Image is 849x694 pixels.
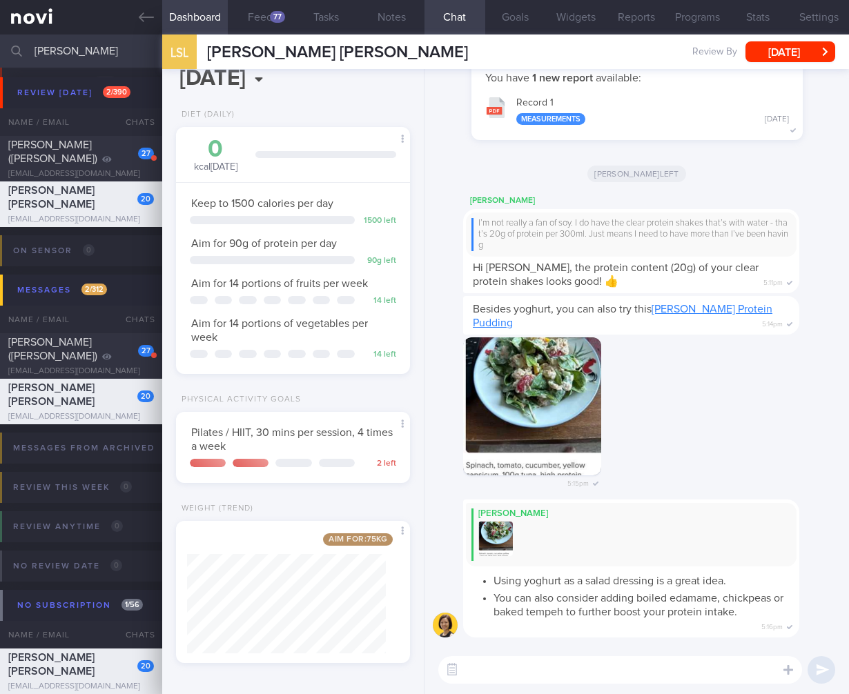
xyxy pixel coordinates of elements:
[190,137,242,174] div: kcal [DATE]
[14,83,134,102] div: Review [DATE]
[745,41,835,62] button: [DATE]
[8,682,154,692] div: [EMAIL_ADDRESS][DOMAIN_NAME]
[362,296,396,306] div: 14 left
[692,46,737,59] span: Review By
[191,318,368,343] span: Aim for 14 portions of vegetables per week
[478,522,513,556] img: Replying to photo by Mee Li
[478,88,796,132] button: Record 1 Measurements [DATE]
[587,166,685,182] span: [PERSON_NAME] left
[567,475,589,488] span: 5:15pm
[111,520,123,532] span: 0
[190,137,242,161] div: 0
[8,382,95,407] span: [PERSON_NAME] [PERSON_NAME]
[10,439,197,457] div: Messages from Archived
[8,337,97,361] span: [PERSON_NAME] ([PERSON_NAME])
[14,596,146,615] div: No subscription
[191,198,333,209] span: Keep to 1500 calories per day
[207,44,468,61] span: [PERSON_NAME] [PERSON_NAME]
[8,185,95,210] span: [PERSON_NAME] [PERSON_NAME]
[471,508,791,519] div: [PERSON_NAME]
[110,559,122,571] span: 0
[362,256,396,266] div: 90 g left
[120,481,132,493] span: 0
[529,72,596,83] strong: 1 new report
[8,169,154,179] div: [EMAIL_ADDRESS][DOMAIN_NAME]
[107,108,162,136] div: Chats
[494,588,790,619] li: You can also consider adding boiled edamame, chickpeas or baked tempeh to further boost your prot...
[323,533,393,546] span: Aim for: 75 kg
[176,110,235,120] div: Diet (Daily)
[270,11,285,23] div: 77
[191,427,393,452] span: Pilates / HIIT, 30 mins per session, 4 times a week
[473,304,772,328] span: Besides yoghurt, you can also try this
[8,215,154,225] div: [EMAIL_ADDRESS][DOMAIN_NAME]
[83,244,95,256] span: 0
[8,652,95,677] span: [PERSON_NAME] [PERSON_NAME]
[362,459,396,469] div: 2 left
[107,621,162,648] div: Chats
[103,86,130,98] span: 2 / 390
[159,26,200,79] div: LSL
[763,275,783,288] span: 5:11pm
[10,517,126,536] div: Review anytime
[10,241,98,260] div: On sensor
[762,316,783,329] span: 5:14pm
[362,216,396,226] div: 1500 left
[471,218,791,252] div: I’m not really a fan of soy. I do have the clear protein shakes that’s with water - that’s 20g of...
[176,504,253,514] div: Weight (Trend)
[516,113,585,125] div: Measurements
[137,390,154,402] div: 20
[138,148,154,159] div: 27
[463,192,841,209] div: [PERSON_NAME]
[494,571,790,588] li: Using yoghurt as a salad dressing is a great idea.
[107,306,162,333] div: Chats
[176,395,301,405] div: Physical Activity Goals
[8,366,154,377] div: [EMAIL_ADDRESS][DOMAIN_NAME]
[121,599,143,611] span: 1 / 56
[761,619,783,632] span: 5:16pm
[137,660,154,672] div: 20
[485,71,789,85] p: You have available:
[138,345,154,357] div: 27
[516,97,789,125] div: Record 1
[473,262,759,287] span: Hi [PERSON_NAME], the protein content (20g) of your clear protein shakes looks good! 👍
[8,139,97,164] span: [PERSON_NAME] ([PERSON_NAME])
[10,478,135,497] div: Review this week
[137,193,154,205] div: 20
[10,74,121,92] div: Needs setup
[191,278,368,289] span: Aim for 14 portions of fruits per week
[93,77,117,88] span: 0 / 119
[765,115,789,125] div: [DATE]
[14,281,110,299] div: Messages
[463,337,601,475] img: Photo by Mee Li
[191,238,337,249] span: Aim for 90g of protein per day
[81,284,107,295] span: 2 / 312
[8,412,154,422] div: [EMAIL_ADDRESS][DOMAIN_NAME]
[362,350,396,360] div: 14 left
[10,557,126,575] div: No review date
